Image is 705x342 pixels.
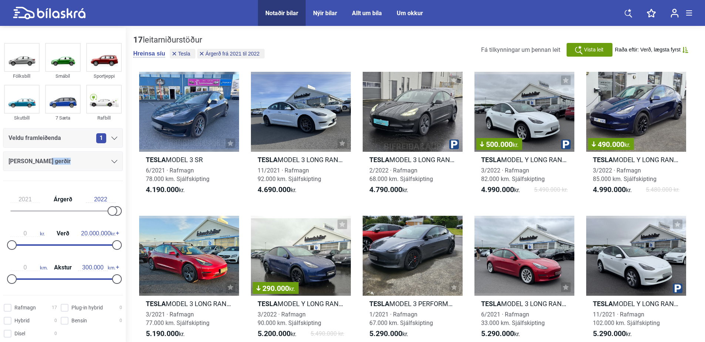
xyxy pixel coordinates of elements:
[481,300,501,308] b: Tesla
[593,311,660,326] span: 11/2021 · Rafmagn 102.000 km. Sjálfskipting
[139,299,239,308] h2: MODEL 3 LONG RANGE
[96,133,106,143] span: 1
[52,197,74,202] span: Árgerð
[146,300,166,308] b: Tesla
[14,304,36,312] span: Rafmagn
[369,329,408,338] span: kr.
[369,185,408,194] span: kr.
[593,185,626,194] b: 4.990.000
[146,329,179,338] b: 5.190.000
[86,114,122,122] div: Rafbíll
[258,329,296,338] span: kr.
[10,230,45,237] span: kr.
[133,50,165,57] button: Hreinsa síu
[363,72,463,201] a: TeslaMODEL 3 LONG RANGE AWD2/2022 · Rafmagn68.000 km. Sjálfskipting4.790.000kr.
[593,300,613,308] b: Tesla
[593,329,632,338] span: kr.
[205,51,259,56] span: Árgerð frá 2021 til 2022
[146,185,185,194] span: kr.
[586,155,686,164] h2: MODEL Y LONG RANGE
[133,35,266,45] div: leitarniðurstöður
[671,9,679,18] img: user-login.svg
[646,185,679,194] span: 5.480.000 kr.
[593,185,632,194] span: kr.
[352,10,382,17] a: Allt um bíla
[624,141,630,148] span: kr.
[481,329,520,338] span: kr.
[146,329,185,338] span: kr.
[593,167,657,182] span: 3/2022 · Rafmagn 85.000 km. Sjálfskipting
[369,185,402,194] b: 4.790.000
[86,72,122,80] div: Sportjeppi
[251,299,351,308] h2: MODEL Y LONG RANGE
[369,311,433,326] span: 1/2021 · Rafmagn 67.000 km. Sjálfskipting
[71,317,87,325] span: Bensín
[289,285,295,292] span: kr.
[4,114,40,122] div: Skutbíll
[513,141,518,148] span: kr.
[14,330,25,338] span: Dísel
[265,10,298,17] a: Notaðir bílar
[258,300,278,308] b: Tesla
[178,51,190,56] span: Tesla
[146,311,209,326] span: 3/2021 · Rafmagn 77.000 km. Sjálfskipting
[313,10,337,17] a: Nýir bílar
[481,311,545,326] span: 6/2021 · Rafmagn 33.000 km. Sjálfskipting
[71,304,103,312] span: Plug-in hybrid
[133,35,143,44] b: 17
[52,265,74,271] span: Akstur
[14,317,30,325] span: Hybrid
[4,72,40,80] div: Fólksbíll
[54,317,57,325] span: 0
[593,329,626,338] b: 5.290.000
[592,141,630,148] span: 490.000
[369,300,389,308] b: Tesla
[256,285,295,292] span: 290.000
[10,264,48,271] span: km.
[120,304,122,312] span: 0
[9,133,61,143] span: Veldu framleiðenda
[251,155,351,164] h2: MODEL 3 LONG RANGE
[251,72,351,201] a: TeslaMODEL 3 LONG RANGE11/2021 · Rafmagn92.000 km. Sjálfskipting4.690.000kr.
[120,317,122,325] span: 0
[139,155,239,164] h2: MODEL 3 SR
[593,156,613,164] b: Tesla
[534,185,568,194] span: 5.490.000 kr.
[258,156,278,164] b: Tesla
[45,72,81,80] div: Smábíl
[258,185,296,194] span: kr.
[615,47,681,53] span: Raða eftir: Verð, lægsta fyrst
[397,10,423,17] a: Um okkur
[481,185,514,194] b: 4.990.000
[584,46,604,54] span: Vista leit
[615,47,688,53] button: Raða eftir: Verð, lægsta fyrst
[363,155,463,164] h2: MODEL 3 LONG RANGE AWD
[480,141,518,148] span: 500.000
[258,311,321,326] span: 3/2022 · Rafmagn 90.000 km. Sjálfskipting
[481,46,560,53] span: Fá tilkynningar um þennan leit
[481,167,545,182] span: 3/2022 · Rafmagn 82.000 km. Sjálfskipting
[258,167,321,182] span: 11/2021 · Rafmagn 92.000 km. Sjálfskipting
[369,329,402,338] b: 5.290.000
[586,72,686,201] a: 490.000kr.TeslaMODEL Y LONG RANGE3/2022 · Rafmagn85.000 km. Sjálfskipting4.990.000kr.5.480.000 kr.
[197,49,265,58] button: Árgerð frá 2021 til 2022
[449,140,459,149] img: parking.png
[481,185,520,194] span: kr.
[170,49,195,58] button: Tesla
[369,156,389,164] b: Tesla
[673,284,682,293] img: parking.png
[363,299,463,308] h2: MODEL 3 PERFORMANCE
[474,72,574,201] a: 500.000kr.TeslaMODEL Y LONG RANGE3/2022 · Rafmagn82.000 km. Sjálfskipting4.990.000kr.5.490.000 kr.
[146,185,179,194] b: 4.190.000
[586,299,686,308] h2: MODEL Y LONG RANGE
[369,167,433,182] span: 2/2022 · Rafmagn 68.000 km. Sjálfskipting
[55,231,71,237] span: Verð
[258,329,291,338] b: 5.200.000
[81,230,115,237] span: kr.
[474,299,574,308] h2: MODEL 3 LONG RANGE
[9,156,71,167] span: [PERSON_NAME] gerðir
